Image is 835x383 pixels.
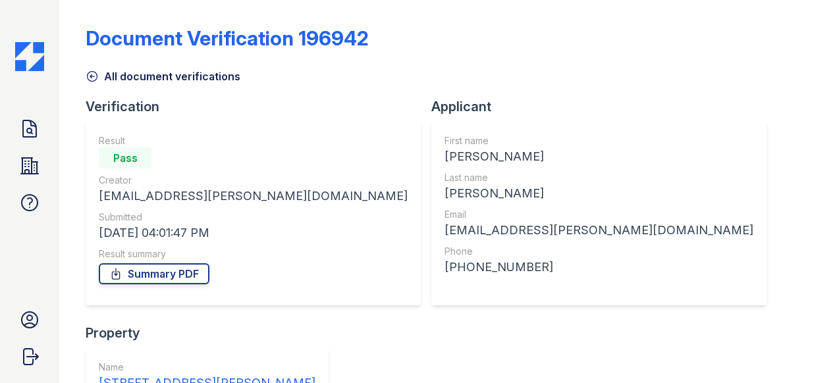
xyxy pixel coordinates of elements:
[780,330,822,370] iframe: chat widget
[444,134,753,147] div: First name
[431,97,777,116] div: Applicant
[86,68,240,84] a: All document verifications
[86,97,431,116] div: Verification
[444,245,753,258] div: Phone
[444,221,753,240] div: [EMAIL_ADDRESS][PERSON_NAME][DOMAIN_NAME]
[444,147,753,166] div: [PERSON_NAME]
[444,258,753,276] div: [PHONE_NUMBER]
[444,208,753,221] div: Email
[99,224,408,242] div: [DATE] 04:01:47 PM
[444,184,753,203] div: [PERSON_NAME]
[86,26,369,50] div: Document Verification 196942
[99,174,408,187] div: Creator
[99,263,209,284] a: Summary PDF
[444,171,753,184] div: Last name
[99,147,151,168] div: Pass
[99,187,408,205] div: [EMAIL_ADDRESS][PERSON_NAME][DOMAIN_NAME]
[86,324,339,342] div: Property
[99,361,315,374] div: Name
[15,42,44,71] img: CE_Icon_Blue-c292c112584629df590d857e76928e9f676e5b41ef8f769ba2f05ee15b207248.png
[99,247,408,261] div: Result summary
[99,134,408,147] div: Result
[99,211,408,224] div: Submitted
